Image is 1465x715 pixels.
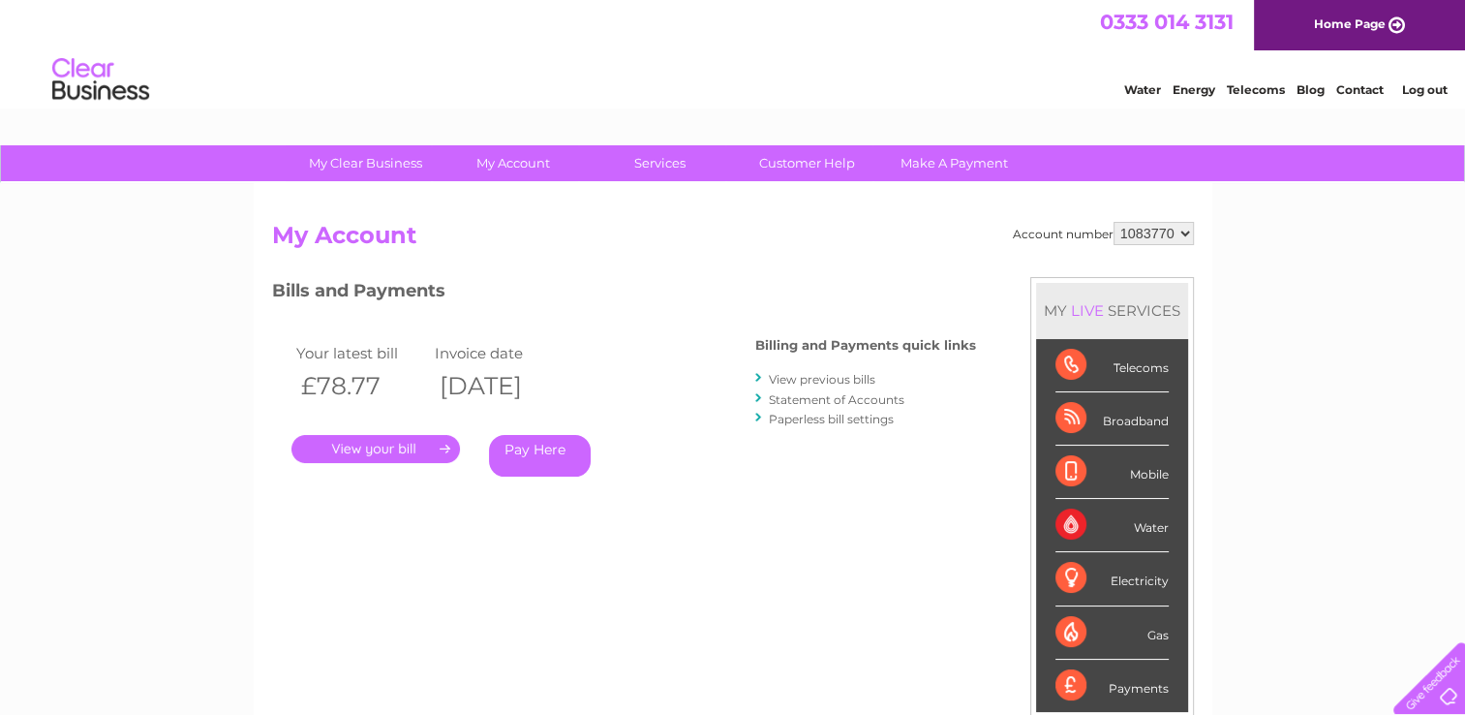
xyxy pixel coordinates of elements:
[1297,82,1325,97] a: Blog
[1013,222,1194,245] div: Account number
[1055,660,1169,712] div: Payments
[769,392,904,407] a: Statement of Accounts
[272,222,1194,259] h2: My Account
[430,366,569,406] th: [DATE]
[1055,392,1169,446] div: Broadband
[1401,82,1447,97] a: Log out
[291,435,460,463] a: .
[430,340,569,366] td: Invoice date
[769,412,894,426] a: Paperless bill settings
[1100,10,1234,34] a: 0333 014 3131
[1055,552,1169,606] div: Electricity
[1124,82,1161,97] a: Water
[276,11,1191,94] div: Clear Business is a trading name of Verastar Limited (registered in [GEOGRAPHIC_DATA] No. 3667643...
[51,50,150,109] img: logo.png
[580,145,740,181] a: Services
[874,145,1034,181] a: Make A Payment
[1067,301,1108,320] div: LIVE
[1036,283,1188,338] div: MY SERVICES
[769,372,875,387] a: View previous bills
[1055,499,1169,552] div: Water
[433,145,593,181] a: My Account
[1055,606,1169,660] div: Gas
[291,340,431,366] td: Your latest bill
[727,145,887,181] a: Customer Help
[272,277,976,311] h3: Bills and Payments
[1336,82,1384,97] a: Contact
[1055,339,1169,392] div: Telecoms
[286,145,445,181] a: My Clear Business
[291,366,431,406] th: £78.77
[1055,446,1169,499] div: Mobile
[755,338,976,353] h4: Billing and Payments quick links
[1227,82,1285,97] a: Telecoms
[489,435,591,477] a: Pay Here
[1173,82,1215,97] a: Energy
